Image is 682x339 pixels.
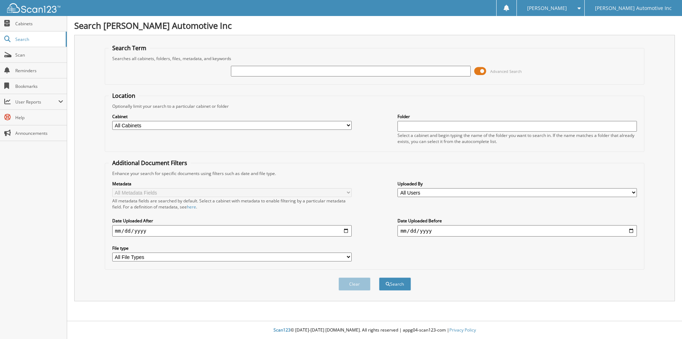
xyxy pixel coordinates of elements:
[15,83,63,89] span: Bookmarks
[7,3,60,13] img: scan123-logo-white.svg
[274,327,291,333] span: Scan123
[109,170,641,176] div: Enhance your search for specific documents using filters such as date and file type.
[187,204,196,210] a: here
[449,327,476,333] a: Privacy Policy
[15,130,63,136] span: Announcements
[595,6,672,10] span: [PERSON_NAME] Automotive Inc
[397,132,637,144] div: Select a cabinet and begin typing the name of the folder you want to search in. If the name match...
[15,36,62,42] span: Search
[397,218,637,224] label: Date Uploaded Before
[15,115,63,121] span: Help
[397,181,637,187] label: Uploaded By
[112,113,352,120] label: Cabinet
[112,198,352,210] div: All metadata fields are searched by default. Select a cabinet with metadata to enable filtering b...
[112,218,352,224] label: Date Uploaded After
[15,21,63,27] span: Cabinets
[15,68,63,74] span: Reminders
[397,113,637,120] label: Folder
[109,44,150,52] legend: Search Term
[15,99,58,105] span: User Reports
[109,55,641,62] div: Searches all cabinets, folders, files, metadata, and keywords
[109,159,191,167] legend: Additional Document Filters
[112,245,352,251] label: File type
[109,92,139,100] legend: Location
[67,322,682,339] div: © [DATE]-[DATE] [DOMAIN_NAME]. All rights reserved | appg04-scan123-com |
[397,225,637,237] input: end
[109,103,641,109] div: Optionally limit your search to a particular cabinet or folder
[527,6,567,10] span: [PERSON_NAME]
[112,181,352,187] label: Metadata
[112,225,352,237] input: start
[379,277,411,291] button: Search
[15,52,63,58] span: Scan
[74,20,675,31] h1: Search [PERSON_NAME] Automotive Inc
[339,277,370,291] button: Clear
[490,69,522,74] span: Advanced Search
